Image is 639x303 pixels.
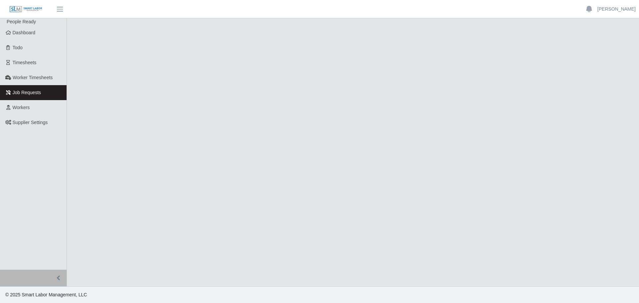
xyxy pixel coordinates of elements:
[7,19,36,24] span: People Ready
[13,90,41,95] span: Job Requests
[13,30,36,35] span: Dashboard
[9,6,43,13] img: SLM Logo
[13,105,30,110] span: Workers
[13,120,48,125] span: Supplier Settings
[5,292,87,297] span: © 2025 Smart Labor Management, LLC
[13,75,53,80] span: Worker Timesheets
[13,60,37,65] span: Timesheets
[597,6,636,13] a: [PERSON_NAME]
[13,45,23,50] span: Todo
